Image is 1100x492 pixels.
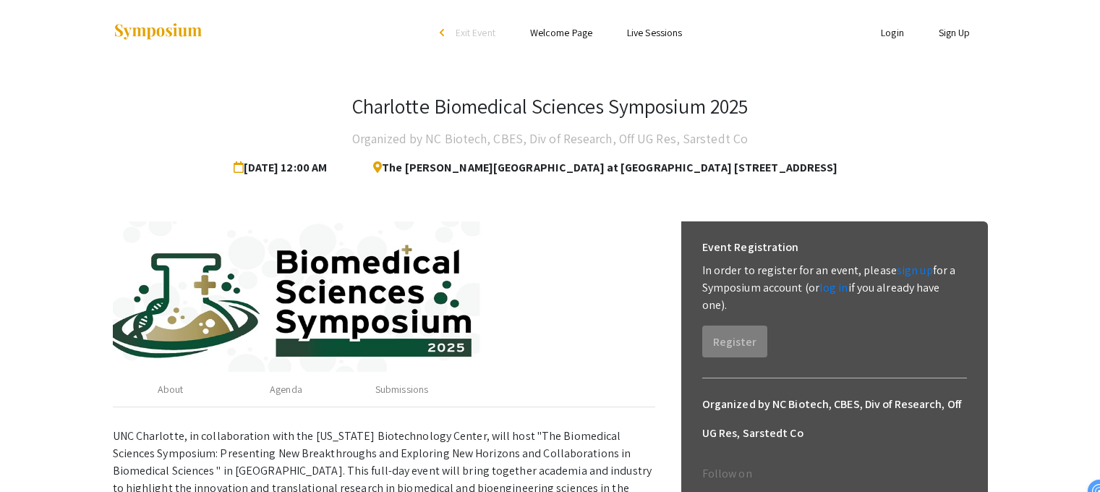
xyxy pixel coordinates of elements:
[530,26,592,39] a: Welcome Page
[113,22,203,42] img: Symposium by ForagerOne
[881,26,904,39] a: Login
[352,124,748,153] h4: Organized by NC Biotech, CBES, Div of Research, Off UG Res, Sarstedt Co
[440,28,448,37] div: arrow_back_ios
[819,280,848,295] a: log in
[234,153,333,182] span: [DATE] 12:00 AM
[897,263,933,278] a: sign up
[702,233,799,262] h6: Event Registration
[702,262,967,314] p: In order to register for an event, please for a Symposium account (or if you already have one).
[627,26,682,39] a: Live Sessions
[158,382,184,397] div: About
[270,382,302,397] div: Agenda
[702,326,767,357] button: Register
[456,26,495,39] span: Exit Event
[352,94,748,119] h3: Charlotte Biomedical Sciences Symposium 2025
[113,221,655,373] img: c1384964-d4cf-4e9d-8fb0-60982fefffba.jpg
[702,465,967,483] p: Follow on
[939,26,971,39] a: Sign Up
[702,390,967,448] h6: Organized by NC Biotech, CBES, Div of Research, Off UG Res, Sarstedt Co
[375,382,428,397] div: Submissions
[362,153,837,182] span: The [PERSON_NAME][GEOGRAPHIC_DATA] at [GEOGRAPHIC_DATA] [STREET_ADDRESS]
